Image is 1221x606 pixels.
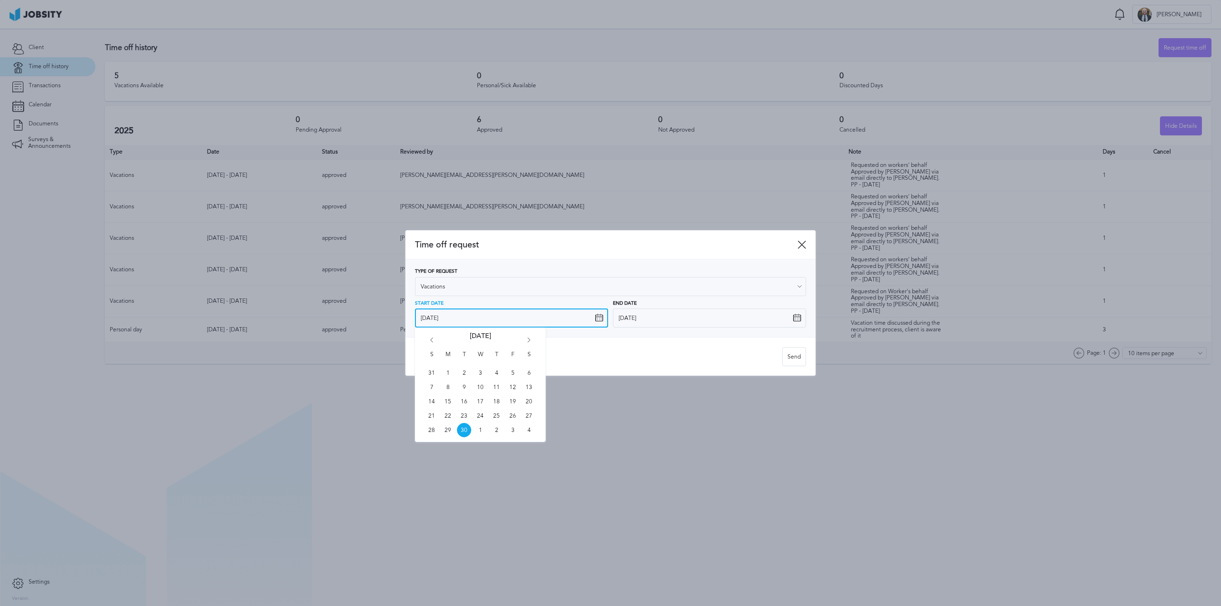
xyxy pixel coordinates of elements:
span: Sun Sep 07 2025 [424,380,439,394]
span: Fri Sep 26 2025 [506,409,520,423]
span: Wed Sep 24 2025 [473,409,487,423]
span: Sun Sep 14 2025 [424,394,439,409]
span: Fri Sep 12 2025 [506,380,520,394]
span: Type of Request [415,269,457,275]
span: Thu Sep 11 2025 [489,380,504,394]
span: Tue Sep 02 2025 [457,366,471,380]
span: Mon Sep 15 2025 [441,394,455,409]
span: S [522,351,536,366]
div: Send [783,348,806,367]
span: Mon Sep 29 2025 [441,423,455,437]
span: Wed Sep 10 2025 [473,380,487,394]
span: Mon Sep 08 2025 [441,380,455,394]
span: End Date [613,301,637,307]
span: Thu Oct 02 2025 [489,423,504,437]
span: Sat Sep 20 2025 [522,394,536,409]
span: W [473,351,487,366]
span: M [441,351,455,366]
span: Sat Oct 04 2025 [522,423,536,437]
span: Mon Sep 22 2025 [441,409,455,423]
span: [DATE] [470,332,491,351]
span: Sun Aug 31 2025 [424,366,439,380]
span: Fri Oct 03 2025 [506,423,520,437]
span: Tue Sep 16 2025 [457,394,471,409]
button: Send [782,347,806,366]
span: Wed Oct 01 2025 [473,423,487,437]
span: T [457,351,471,366]
span: Sun Sep 28 2025 [424,423,439,437]
span: Tue Sep 09 2025 [457,380,471,394]
span: Sat Sep 27 2025 [522,409,536,423]
span: Thu Sep 18 2025 [489,394,504,409]
span: Sun Sep 21 2025 [424,409,439,423]
span: Thu Sep 25 2025 [489,409,504,423]
span: Sat Sep 13 2025 [522,380,536,394]
span: Sat Sep 06 2025 [522,366,536,380]
span: Tue Sep 30 2025 [457,423,471,437]
span: Wed Sep 03 2025 [473,366,487,380]
i: Go back 1 month [427,338,436,346]
span: Mon Sep 01 2025 [441,366,455,380]
span: S [424,351,439,366]
span: Fri Sep 19 2025 [506,394,520,409]
span: F [506,351,520,366]
span: Fri Sep 05 2025 [506,366,520,380]
span: Start Date [415,301,444,307]
span: Thu Sep 04 2025 [489,366,504,380]
i: Go forward 1 month [525,338,533,346]
span: T [489,351,504,366]
span: Tue Sep 23 2025 [457,409,471,423]
span: Wed Sep 17 2025 [473,394,487,409]
span: Time off request [415,240,797,250]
